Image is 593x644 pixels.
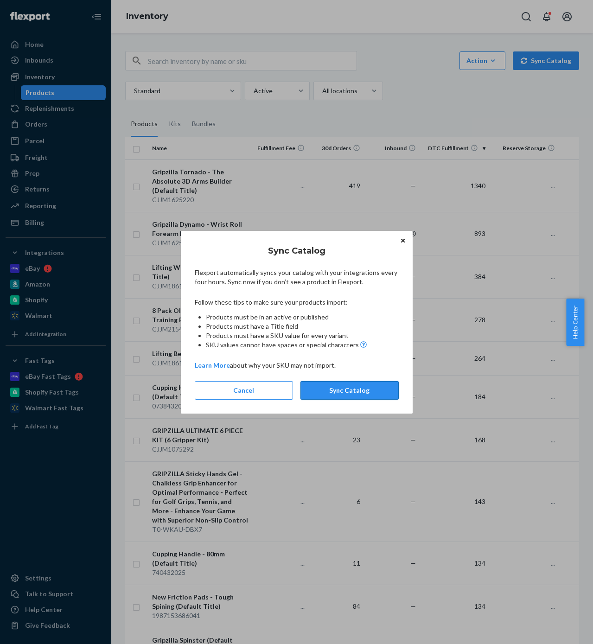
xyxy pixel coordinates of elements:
p: Follow these tips to make sure your products import: [195,298,399,307]
span: Products must have a Title field [206,322,298,330]
p: Flexport automatically syncs your catalog with your integrations every four hours. Sync now if yo... [195,268,399,287]
button: Sync Catalog [300,381,399,400]
button: Cancel [195,381,293,400]
span: Products must have a SKU value for every variant [206,332,349,339]
span: SKU values cannot have spaces or special characters [206,340,359,350]
button: Close [398,236,408,246]
span: Products must be in an active or published [206,313,329,321]
h2: Sync Catalog [195,245,399,257]
p: about why your SKU may not import. [195,361,399,370]
a: Learn More [195,361,230,369]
